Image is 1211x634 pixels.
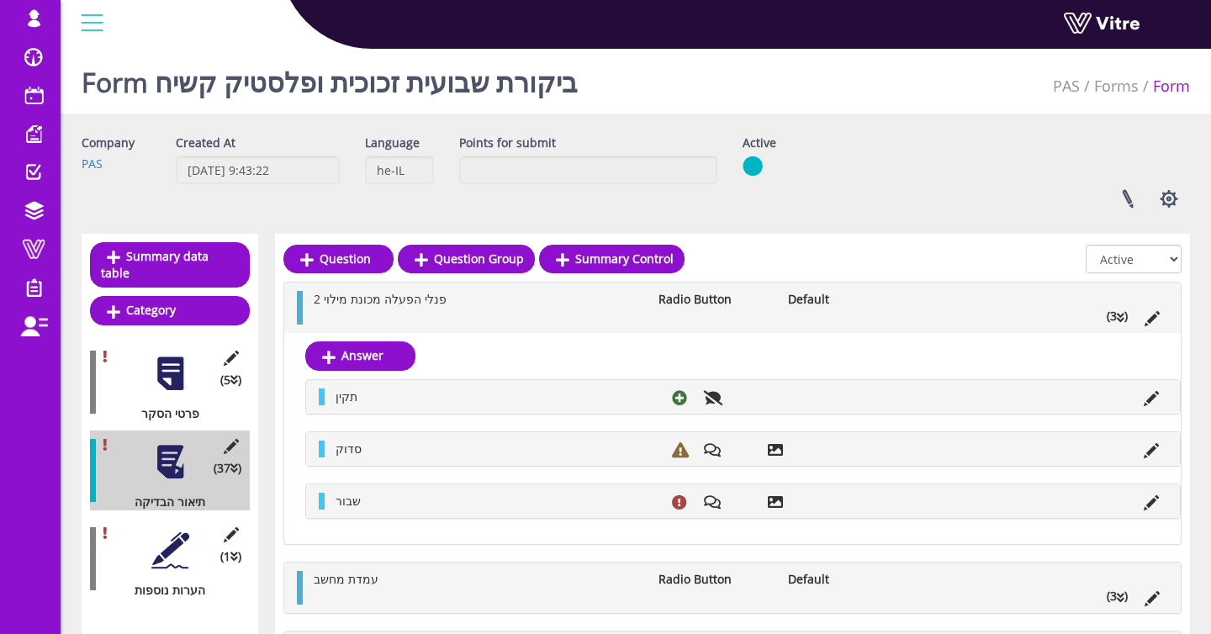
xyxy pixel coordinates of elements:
label: Active [743,135,776,151]
a: Answer [305,341,415,370]
span: 2 פנלי הפעלה מכונת מילוי [314,291,447,307]
li: (3 ) [1098,588,1136,605]
li: Default [780,571,909,588]
h1: Form ביקורת שבועית זכוכית ופלסטיק קשיח [82,42,578,114]
span: (37 ) [214,460,241,477]
a: Summary Control [539,245,685,273]
span: עמדת מחשב [314,571,378,587]
span: (1 ) [220,548,241,565]
span: תקין [336,388,357,404]
label: Company [82,135,135,151]
a: PAS [1053,76,1080,96]
li: Default [780,291,909,308]
label: Language [365,135,420,151]
label: Points for submit [459,135,556,151]
a: PAS [82,156,103,172]
li: (3 ) [1098,308,1136,325]
a: Forms [1094,76,1139,96]
a: Category [90,296,250,325]
div: תיאור הבדיקה [90,494,237,510]
span: שבור [336,493,361,509]
li: Radio Button [650,571,780,588]
img: yes [743,156,763,177]
span: סדוק [336,441,362,457]
li: Form [1139,76,1190,98]
li: Radio Button [650,291,780,308]
a: Summary data table [90,242,250,288]
div: הערות נוספות [90,582,237,599]
a: Question [283,245,394,273]
a: Question Group [398,245,535,273]
label: Created At [176,135,235,151]
div: פרטי הסקר [90,405,237,422]
span: (5 ) [220,372,241,388]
